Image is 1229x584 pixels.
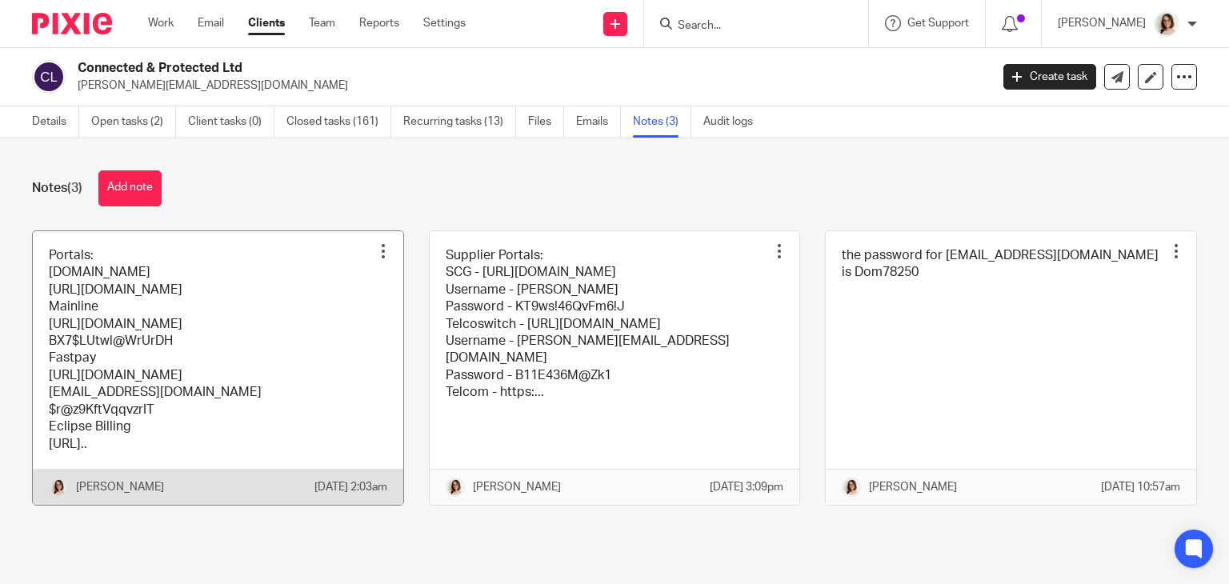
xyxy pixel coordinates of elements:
img: Caroline%20-%20HS%20-%20LI.png [1154,11,1179,37]
a: Details [32,106,79,138]
a: Create task [1003,64,1096,90]
a: Emails [576,106,621,138]
h2: Connected & Protected Ltd [78,60,799,77]
p: [PERSON_NAME] [76,479,164,495]
img: Caroline%20-%20HS%20-%20LI.png [842,478,861,497]
a: Reports [359,15,399,31]
h1: Notes [32,180,82,197]
a: Client tasks (0) [188,106,274,138]
a: Clients [248,15,285,31]
p: [PERSON_NAME][EMAIL_ADDRESS][DOMAIN_NAME] [78,78,979,94]
a: Team [309,15,335,31]
button: Add note [98,170,162,206]
a: Closed tasks (161) [286,106,391,138]
a: Notes (3) [633,106,691,138]
img: Caroline%20-%20HS%20-%20LI.png [49,478,68,497]
a: Email [198,15,224,31]
span: Get Support [907,18,969,29]
a: Settings [423,15,466,31]
a: Recurring tasks (13) [403,106,516,138]
p: [PERSON_NAME] [473,479,561,495]
input: Search [676,19,820,34]
a: Work [148,15,174,31]
p: [DATE] 3:09pm [710,479,783,495]
p: [DATE] 2:03am [314,479,387,495]
span: (3) [67,182,82,194]
a: Audit logs [703,106,765,138]
img: Pixie [32,13,112,34]
a: Files [528,106,564,138]
img: Caroline%20-%20HS%20-%20LI.png [446,478,465,497]
p: [PERSON_NAME] [869,479,957,495]
a: Open tasks (2) [91,106,176,138]
img: svg%3E [32,60,66,94]
p: [DATE] 10:57am [1101,479,1180,495]
p: [PERSON_NAME] [1058,15,1146,31]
